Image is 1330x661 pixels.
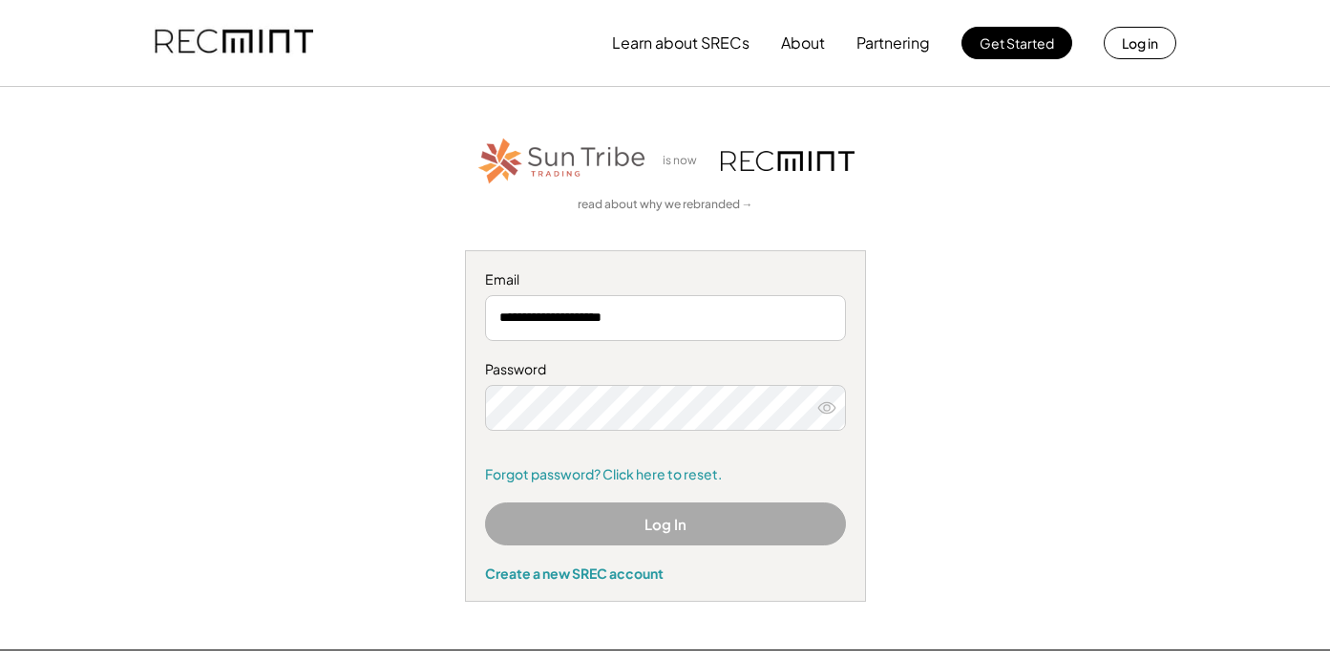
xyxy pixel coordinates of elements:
img: recmint-logotype%403x.png [155,11,313,75]
a: read about why we rebranded → [578,197,753,213]
img: STT_Horizontal_Logo%2B-%2BColor.png [476,135,648,187]
button: Log In [485,502,846,545]
div: Email [485,270,846,289]
div: Password [485,360,846,379]
a: Forgot password? Click here to reset. [485,465,846,484]
img: recmint-logotype%403x.png [721,151,855,171]
button: About [781,24,825,62]
button: Log in [1104,27,1176,59]
button: Learn about SRECs [612,24,749,62]
button: Get Started [961,27,1072,59]
button: Partnering [856,24,930,62]
div: Create a new SREC account [485,565,846,582]
div: is now [658,153,711,169]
